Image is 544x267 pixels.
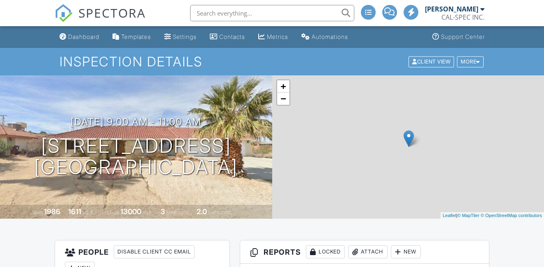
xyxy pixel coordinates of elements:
span: sq.ft. [142,209,153,215]
span: bedrooms [166,209,189,215]
h1: Inspection Details [60,54,484,69]
div: Locked [306,245,345,258]
a: Contacts [207,29,248,45]
a: Settings [161,29,200,45]
span: bathrooms [208,209,232,215]
h3: Reports [240,240,489,264]
span: SPECTORA [78,4,146,21]
div: Settings [173,33,197,40]
a: Dashboard [56,29,103,45]
span: sq. ft. [83,209,94,215]
h3: [DATE] 9:00 am - 11:00 am [71,116,201,127]
div: New [391,245,421,258]
div: More [457,56,484,67]
a: Zoom in [277,80,289,93]
a: © OpenStreetMap contributors [481,213,542,218]
div: Support Center [441,33,485,40]
span: Built [34,209,43,215]
div: [PERSON_NAME] [425,5,478,13]
div: Automations [312,33,348,40]
div: Templates [121,33,151,40]
a: SPECTORA [55,11,146,28]
a: Leaflet [443,213,456,218]
div: Metrics [267,33,288,40]
img: The Best Home Inspection Software - Spectora [55,4,73,22]
div: Disable Client CC Email [114,245,195,258]
h1: [STREET_ADDRESS] [GEOGRAPHIC_DATA] [34,135,238,179]
a: Support Center [429,29,488,45]
a: Metrics [255,29,292,45]
a: Zoom out [277,93,289,105]
div: Attach [348,245,388,258]
div: 1986 [44,207,60,216]
a: Client View [408,58,456,64]
div: Contacts [219,33,245,40]
div: Client View [409,56,454,67]
a: Templates [109,29,154,45]
div: 2.0 [197,207,207,216]
div: 3 [161,207,165,216]
div: 13000 [120,207,141,216]
div: Dashboard [68,33,99,40]
input: Search everything... [190,5,354,21]
div: CAL-SPEC INC. [441,13,484,21]
div: 1611 [68,207,81,216]
a: Automations (Advanced) [298,29,351,45]
a: © MapTiler [457,213,480,218]
span: Lot Size [102,209,119,215]
div: | [441,212,544,219]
